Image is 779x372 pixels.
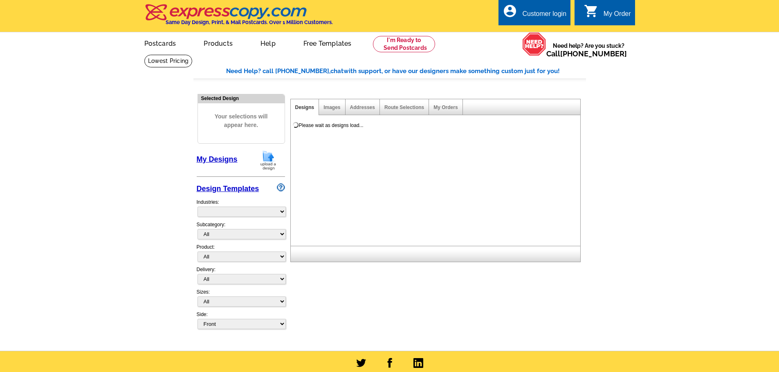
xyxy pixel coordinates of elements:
a: shopping_cart My Order [584,9,631,19]
a: Same Day Design, Print, & Mail Postcards. Over 1 Million Customers. [144,10,333,25]
img: design-wizard-help-icon.png [277,183,285,192]
a: Images [323,105,340,110]
div: Customer login [522,10,566,22]
a: Products [191,33,246,52]
a: [PHONE_NUMBER] [560,49,627,58]
div: Need Help? call [PHONE_NUMBER], with support, or have our designers make something custom just fo... [226,67,586,76]
div: My Order [604,10,631,22]
div: Please wait as designs load... [299,122,364,129]
span: Call [546,49,627,58]
a: account_circle Customer login [503,9,566,19]
a: Postcards [131,33,189,52]
a: My Orders [433,105,458,110]
a: Addresses [350,105,375,110]
img: help [522,32,546,56]
span: chat [330,67,343,75]
a: Free Templates [290,33,365,52]
img: upload-design [258,150,279,171]
div: Delivery: [197,266,285,288]
div: Subcategory: [197,221,285,243]
a: My Designs [197,155,238,163]
a: Design Templates [197,185,259,193]
h4: Same Day Design, Print, & Mail Postcards. Over 1 Million Customers. [166,19,333,25]
div: Product: [197,243,285,266]
img: loading... [292,122,299,128]
div: Industries: [197,194,285,221]
span: Need help? Are you stuck? [546,42,631,58]
div: Selected Design [198,94,285,102]
span: Your selections will appear here. [204,104,278,138]
i: shopping_cart [584,4,599,18]
a: Help [247,33,289,52]
a: Route Selections [384,105,424,110]
a: Designs [295,105,314,110]
i: account_circle [503,4,517,18]
div: Side: [197,311,285,330]
div: Sizes: [197,288,285,311]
